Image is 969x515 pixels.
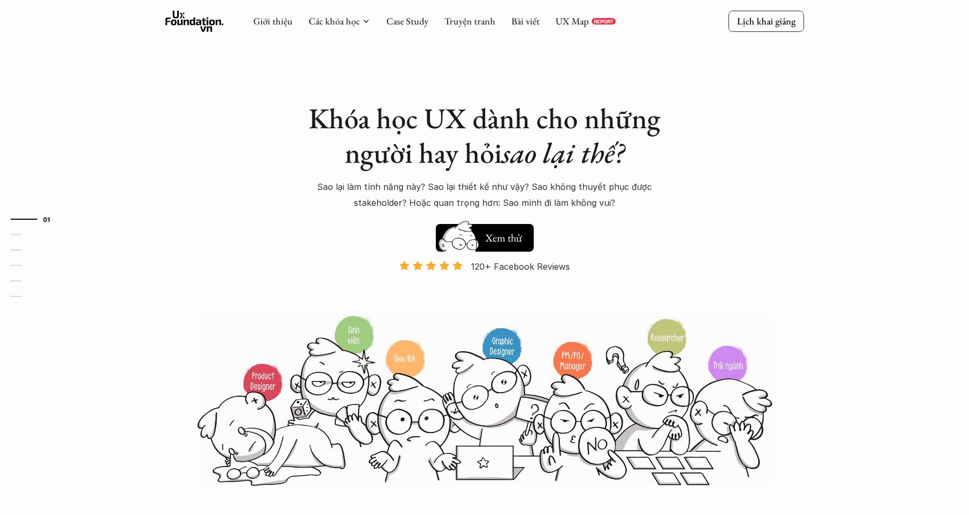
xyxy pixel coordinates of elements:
a: Lịch khai giảng [728,11,804,31]
a: Bài viết [511,15,540,27]
a: Case Study [386,15,428,27]
strong: 01 [43,215,51,222]
h1: Khóa học UX dành cho những người hay hỏi [299,101,671,170]
a: Các khóa học [309,15,360,27]
h5: Xem thử [484,230,523,245]
a: Truyện tranh [444,15,495,27]
p: 120+ Facebook Reviews [471,259,570,275]
a: Xem thử [436,219,534,252]
p: REPORT [594,18,614,24]
a: 120+ Facebook Reviews [390,260,579,314]
em: sao lại thế? [502,134,624,171]
a: UX Map [556,15,589,27]
p: Lịch khai giảng [737,15,796,27]
p: Sao lại làm tính năng này? Sao lại thiết kế như vậy? Sao không thuyết phục được stakeholder? Hoặc... [299,179,671,211]
a: 01 [11,213,61,226]
a: Giới thiệu [253,15,293,27]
